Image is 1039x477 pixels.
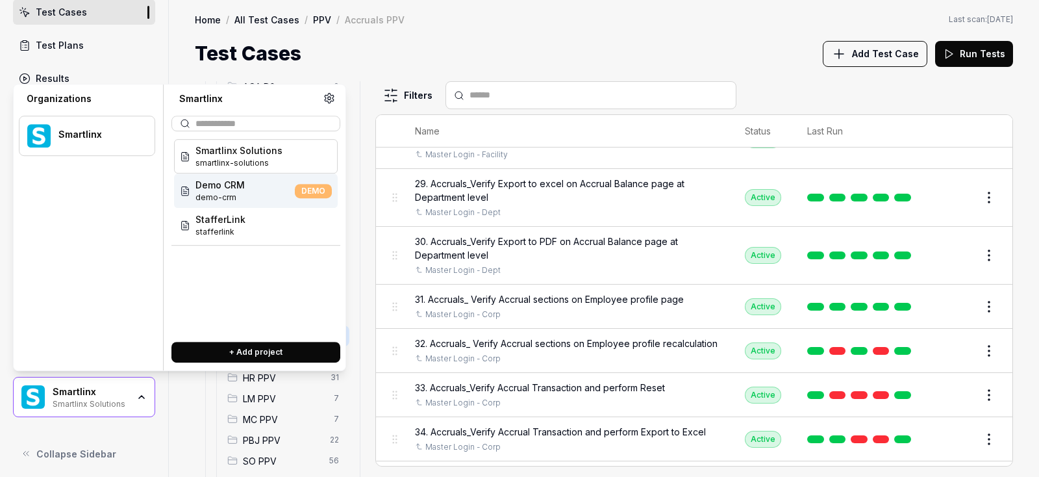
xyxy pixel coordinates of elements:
span: 22 [325,432,344,448]
div: Test Cases [36,5,87,19]
tr: 32. Accruals_ Verify Accrual sections on Employee profile recalculationMaster Login - CorpActive [376,329,1012,373]
a: Master Login - Corp [425,309,501,320]
div: Smartlinx [171,92,323,105]
span: PBJ PPV [243,433,322,447]
span: HR PPV [243,371,323,385]
button: Add Test Case [823,41,927,67]
div: Active [745,431,781,448]
span: Add Test Case [852,47,919,60]
span: Collapse Sidebar [36,447,116,461]
div: Drag to reorderHR PPV31 [222,367,349,388]
tr: 33. Accruals_Verify Accrual Transaction and perform ResetMaster Login - CorpActive [376,373,1012,417]
div: Drag to reorderMC PPV7 [222,409,349,430]
tr: 34. Accruals_Verify Accrual Transaction and perform Export to ExcelMaster Login - CorpActive [376,417,1012,461]
button: Collapse Sidebar [13,441,155,467]
div: Active [745,387,781,404]
button: Smartlinx LogoSmartlinx [19,116,155,156]
span: Project ID: IXE0 [195,192,245,203]
th: Last Run [794,115,929,148]
a: Master Login - Facility [425,149,508,161]
a: Home [195,13,221,26]
a: Organization settings [323,92,335,108]
span: Last scan: [949,14,1013,25]
div: Organizations [19,92,155,105]
div: Test Plans [36,38,84,52]
img: Smartlinx Logo [27,124,51,148]
span: Demo CRM [195,178,245,192]
span: StafferLink [195,213,245,226]
th: Status [732,115,794,148]
div: Smartlinx Solutions [53,398,128,408]
span: 29. Accruals_Verify Export to excel on Accrual Balance page at Department level [415,177,719,204]
span: Project ID: r6Yf [195,226,245,238]
a: Master Login - Corp [425,441,501,453]
button: + Add project [171,342,340,363]
div: / [336,13,340,26]
span: 30. Accruals_Verify Export to PDF on Accrual Balance page at Department level [415,235,719,262]
div: Drag to reorderLM PPV7 [222,388,349,409]
span: 7 [329,391,344,406]
span: MC PPV [243,413,326,426]
span: 7 [329,411,344,427]
span: Smartlinx Solutions [195,144,282,157]
span: 31. Accruals_ Verify Accrual sections on Employee profile page [415,292,684,306]
div: Drag to reorderPBJ PPV22 [222,430,349,450]
a: All Test Cases [234,13,299,26]
span: 31 [325,370,344,385]
img: Smartlinx Logo [21,385,45,409]
span: SO PPV [243,454,321,468]
button: Last scan:[DATE] [949,14,1013,25]
a: PPV [313,13,331,26]
span: Project ID: RpbL [195,157,282,169]
a: Master Login - Corp [425,353,501,365]
a: Master Login - Dept [425,264,501,276]
button: Run Tests [935,41,1013,67]
span: 34. Accruals_Verify Accrual Transaction and perform Export to Excel [415,425,706,439]
a: Results [13,66,155,91]
span: LM PPV [243,392,326,406]
div: Active [745,342,781,359]
div: Smartlinx [58,129,138,140]
a: Master Login - Corp [425,397,501,409]
th: Name [402,115,732,148]
div: Accruals PPV [345,13,405,26]
span: 32. Accruals_ Verify Accrual sections on Employee profile recalculation [415,337,718,350]
div: Smartlinx [53,386,128,398]
span: DEMO [295,184,332,198]
h1: Test Cases [195,39,301,68]
tr: 30. Accruals_Verify Export to PDF on Accrual Balance page at Department levelMaster Login - DeptA... [376,227,1012,285]
tr: 31. Accruals_ Verify Accrual sections on Employee profile pageMaster Login - CorpActive [376,285,1012,329]
div: / [226,13,229,26]
a: Master Login - Dept [425,207,501,218]
div: Suggestions [171,136,340,331]
div: Active [745,189,781,206]
div: Results [36,71,69,85]
time: [DATE] [987,14,1013,24]
div: Active [745,247,781,264]
div: Drag to reorderSO PPV56 [222,450,349,471]
span: 56 [324,453,344,469]
div: Active [745,298,781,315]
div: / [305,13,308,26]
span: 33. Accruals_Verify Accrual Transaction and perform Reset [415,381,665,394]
tr: 29. Accruals_Verify Export to excel on Accrual Balance page at Department levelMaster Login - Dep... [376,169,1012,227]
button: Smartlinx LogoSmartlinxSmartlinx Solutions [13,377,155,417]
button: Filters [375,83,440,109]
a: Test Plans [13,32,155,58]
